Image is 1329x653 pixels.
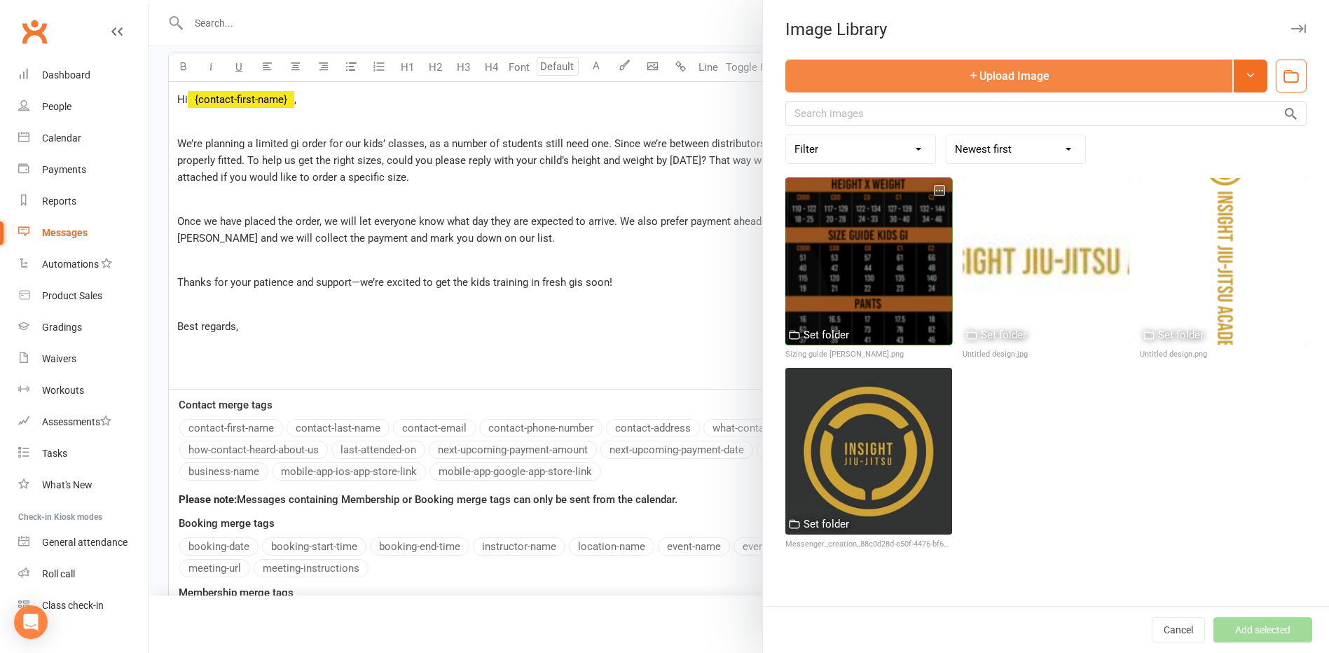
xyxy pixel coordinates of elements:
[42,600,104,611] div: Class check-in
[963,348,1129,361] div: Untitled design.jpg
[42,164,86,175] div: Payments
[42,101,71,112] div: People
[17,14,52,49] a: Clubworx
[42,322,82,333] div: Gradings
[1140,348,1307,361] div: Untitled design.png
[18,406,148,438] a: Assessments
[804,516,849,532] div: Set folder
[18,375,148,406] a: Workouts
[785,348,952,361] div: Sizing guide [PERSON_NAME].png
[1140,178,1307,345] img: Untitled design.png
[18,590,148,621] a: Class kiosk mode
[18,91,148,123] a: People
[42,195,76,207] div: Reports
[42,353,76,364] div: Waivers
[18,249,148,280] a: Automations
[42,227,88,238] div: Messages
[1152,617,1205,642] button: Cancel
[1158,326,1204,343] div: Set folder
[42,132,81,144] div: Calendar
[42,568,75,579] div: Roll call
[42,479,92,490] div: What's New
[18,60,148,91] a: Dashboard
[18,123,148,154] a: Calendar
[18,527,148,558] a: General attendance kiosk mode
[18,186,148,217] a: Reports
[42,448,67,459] div: Tasks
[18,438,148,469] a: Tasks
[42,69,90,81] div: Dashboard
[42,385,84,396] div: Workouts
[963,178,1129,345] img: Untitled design.jpg
[18,558,148,590] a: Roll call
[42,259,99,270] div: Automations
[763,20,1329,39] div: Image Library
[785,60,1232,92] button: Upload Image
[42,416,111,427] div: Assessments
[785,368,952,535] img: Messenger_creation_88c0d28d-e50f-4476-bf67-7ae61aa2db2d.jpeg
[18,312,148,343] a: Gradings
[804,326,849,343] div: Set folder
[42,290,102,301] div: Product Sales
[14,605,48,639] div: Open Intercom Messenger
[785,101,1307,126] input: Search images
[18,280,148,312] a: Product Sales
[981,326,1026,343] div: Set folder
[42,537,128,548] div: General attendance
[18,154,148,186] a: Payments
[18,469,148,501] a: What's New
[18,343,148,375] a: Waivers
[18,217,148,249] a: Messages
[785,538,952,551] div: Messenger_creation_88c0d28d-e50f-4476-bf67-7ae61aa2db2d.jpeg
